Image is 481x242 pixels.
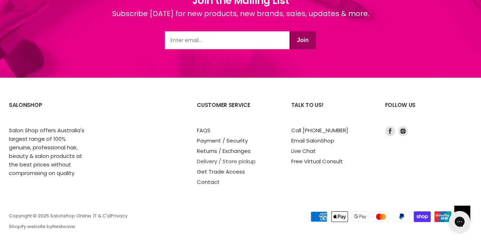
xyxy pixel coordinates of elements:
h2: Customer Service [197,96,277,126]
a: Privacy [111,212,127,219]
a: Returns / Exchanges [197,147,251,155]
p: Salon Shop offers Australia's largest range of 100% genuine, professional hair, beauty & salon pr... [9,126,89,177]
a: Payment / Security [197,137,248,144]
p: Copyright © 2025 Salonshop Online. | | Shopify website by [9,213,282,230]
a: Get Trade Access [197,168,245,175]
a: Live Chat [291,147,316,155]
a: Free Virtual Consult [291,158,343,165]
h2: Follow us [385,96,472,126]
h2: Talk to us! [291,96,371,126]
a: T & C's [94,212,110,219]
a: Contact [197,178,220,186]
a: FAQS [197,127,210,134]
a: Call [PHONE_NUMBER] [291,127,348,134]
button: Join [289,31,316,49]
div: Subscribe [DATE] for new products, new brands, sales, updates & more. [112,8,369,31]
a: Delivery / Store pickup [197,158,256,165]
a: Back to top [454,206,470,222]
iframe: Gorgias live chat messenger [445,208,474,235]
input: Email [165,31,289,49]
a: Email SalonShop [291,137,334,144]
span: Back to top [454,206,470,224]
h2: SalonShop [9,96,89,126]
a: Nextwave [52,223,75,230]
